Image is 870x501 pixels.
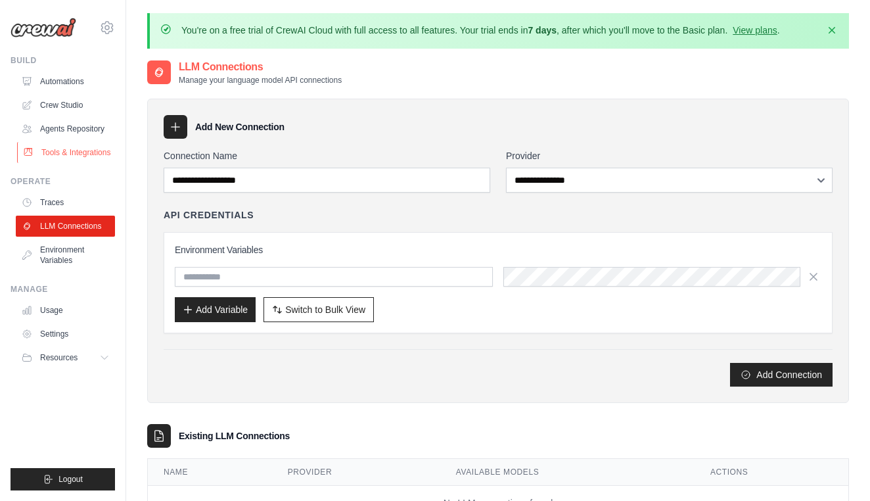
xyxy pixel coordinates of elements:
label: Provider [506,149,833,162]
h3: Existing LLM Connections [179,429,290,442]
a: Environment Variables [16,239,115,271]
th: Available Models [440,459,695,486]
a: Usage [16,300,115,321]
h2: LLM Connections [179,59,342,75]
h4: API Credentials [164,208,254,222]
div: Manage [11,284,115,295]
th: Actions [695,459,848,486]
label: Connection Name [164,149,490,162]
button: Logout [11,468,115,490]
button: Add Connection [730,363,833,387]
a: Crew Studio [16,95,115,116]
th: Name [148,459,272,486]
h3: Add New Connection [195,120,285,133]
div: Build [11,55,115,66]
div: Operate [11,176,115,187]
p: You're on a free trial of CrewAI Cloud with full access to all features. Your trial ends in , aft... [181,24,780,37]
h3: Environment Variables [175,243,821,256]
a: Settings [16,323,115,345]
a: Traces [16,192,115,213]
button: Switch to Bulk View [263,297,374,322]
a: Tools & Integrations [17,142,116,163]
span: Logout [58,474,83,485]
strong: 7 days [528,25,557,36]
a: Automations [16,71,115,92]
img: Logo [11,18,76,37]
span: Switch to Bulk View [285,303,365,316]
p: Manage your language model API connections [179,75,342,85]
th: Provider [272,459,440,486]
button: Add Variable [175,297,256,322]
a: LLM Connections [16,216,115,237]
span: Resources [40,352,78,363]
a: Agents Repository [16,118,115,139]
a: View plans [733,25,777,36]
button: Resources [16,347,115,368]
